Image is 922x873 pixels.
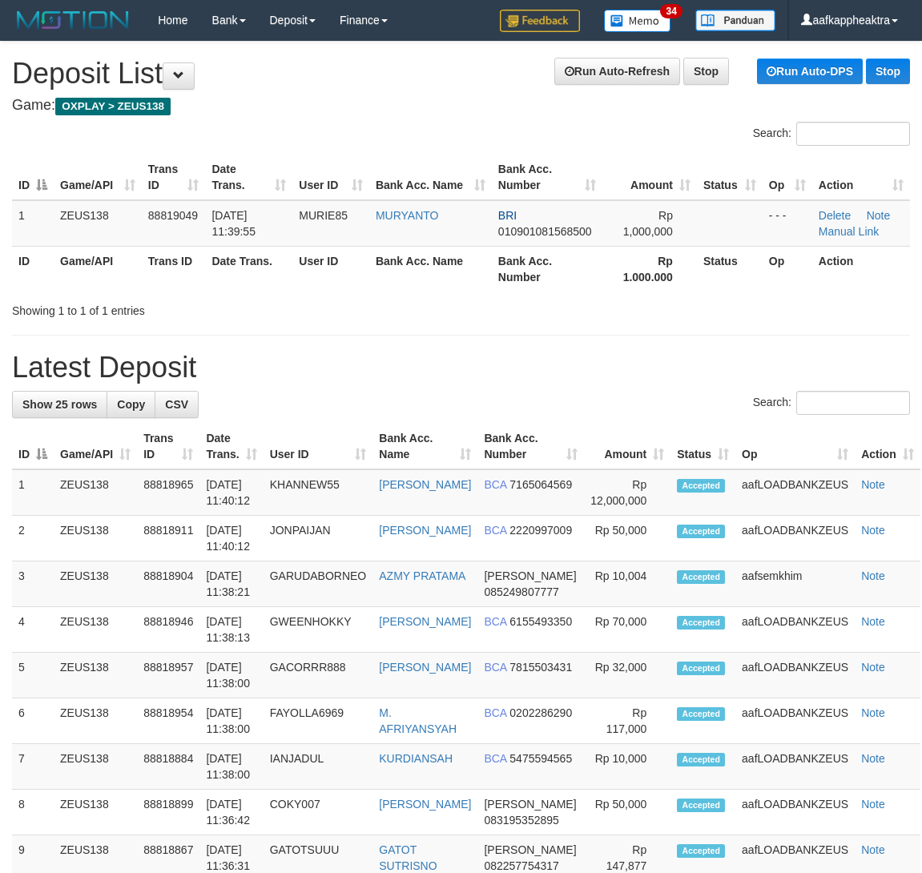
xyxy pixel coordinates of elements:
[677,707,725,721] span: Accepted
[369,246,492,292] th: Bank Acc. Name
[677,479,725,493] span: Accepted
[604,10,671,32] img: Button%20Memo.svg
[509,661,572,674] span: Copy 7815503431 to clipboard
[12,98,910,114] h4: Game:
[509,615,572,628] span: Copy 6155493350 to clipboard
[264,698,373,744] td: FAYOLLA6969
[492,155,602,200] th: Bank Acc. Number: activate to sort column ascending
[677,662,725,675] span: Accepted
[54,155,142,200] th: Game/API: activate to sort column ascending
[12,155,54,200] th: ID: activate to sort column descending
[697,155,763,200] th: Status: activate to sort column ascending
[677,799,725,812] span: Accepted
[697,246,763,292] th: Status
[54,424,137,469] th: Game/API: activate to sort column ascending
[861,706,885,719] a: Note
[677,753,725,766] span: Accepted
[137,424,199,469] th: Trans ID: activate to sort column ascending
[264,653,373,698] td: GACORRR888
[379,798,471,811] a: [PERSON_NAME]
[819,225,880,238] a: Manual Link
[264,516,373,561] td: JONPAIJAN
[584,698,670,744] td: Rp 117,000
[299,209,348,222] span: MURIE85
[379,661,471,674] a: [PERSON_NAME]
[753,391,910,415] label: Search:
[199,469,263,516] td: [DATE] 11:40:12
[623,209,673,238] span: Rp 1,000,000
[264,424,373,469] th: User ID: activate to sort column ascending
[379,752,453,765] a: KURDIANSAH
[211,209,256,238] span: [DATE] 11:39:55
[199,698,263,744] td: [DATE] 11:38:00
[199,790,263,835] td: [DATE] 11:36:42
[861,615,885,628] a: Note
[554,58,680,85] a: Run Auto-Refresh
[484,569,576,582] span: [PERSON_NAME]
[484,585,558,598] span: Copy 085249807777 to clipboard
[142,246,206,292] th: Trans ID
[54,561,137,607] td: ZEUS138
[819,209,851,222] a: Delete
[12,516,54,561] td: 2
[292,246,369,292] th: User ID
[695,10,775,31] img: panduan.png
[155,391,199,418] a: CSV
[54,516,137,561] td: ZEUS138
[264,469,373,516] td: KHANNEW55
[735,653,855,698] td: aafLOADBANKZEUS
[379,615,471,628] a: [PERSON_NAME]
[602,155,697,200] th: Amount: activate to sort column ascending
[584,424,670,469] th: Amount: activate to sort column ascending
[763,155,812,200] th: Op: activate to sort column ascending
[379,843,437,872] a: GATOT SUTRISNO
[677,525,725,538] span: Accepted
[861,843,885,856] a: Note
[735,698,855,744] td: aafLOADBANKZEUS
[54,469,137,516] td: ZEUS138
[264,607,373,653] td: GWEENHOKKY
[369,155,492,200] th: Bank Acc. Name: activate to sort column ascending
[54,246,142,292] th: Game/API
[498,209,517,222] span: BRI
[292,155,369,200] th: User ID: activate to sort column ascending
[264,744,373,790] td: IANJADUL
[753,122,910,146] label: Search:
[584,469,670,516] td: Rp 12,000,000
[54,790,137,835] td: ZEUS138
[12,653,54,698] td: 5
[484,478,506,491] span: BCA
[660,4,682,18] span: 34
[484,814,558,827] span: Copy 083195352895 to clipboard
[199,744,263,790] td: [DATE] 11:38:00
[509,706,572,719] span: Copy 0202286290 to clipboard
[855,424,920,469] th: Action: activate to sort column ascending
[509,478,572,491] span: Copy 7165064569 to clipboard
[22,398,97,411] span: Show 25 rows
[12,200,54,247] td: 1
[142,155,206,200] th: Trans ID: activate to sort column ascending
[796,122,910,146] input: Search:
[12,607,54,653] td: 4
[757,58,863,84] a: Run Auto-DPS
[861,569,885,582] a: Note
[12,790,54,835] td: 8
[683,58,729,85] a: Stop
[12,58,910,90] h1: Deposit List
[12,296,372,319] div: Showing 1 to 1 of 1 entries
[379,569,465,582] a: AZMY PRATAMA
[379,524,471,537] a: [PERSON_NAME]
[484,615,506,628] span: BCA
[677,616,725,630] span: Accepted
[137,790,199,835] td: 88818899
[199,653,263,698] td: [DATE] 11:38:00
[484,843,576,856] span: [PERSON_NAME]
[498,225,592,238] span: Copy 010901081568500 to clipboard
[670,424,735,469] th: Status: activate to sort column ascending
[796,391,910,415] input: Search:
[379,706,457,735] a: M. AFRIYANSYAH
[584,653,670,698] td: Rp 32,000
[584,744,670,790] td: Rp 10,000
[12,744,54,790] td: 7
[372,424,477,469] th: Bank Acc. Name: activate to sort column ascending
